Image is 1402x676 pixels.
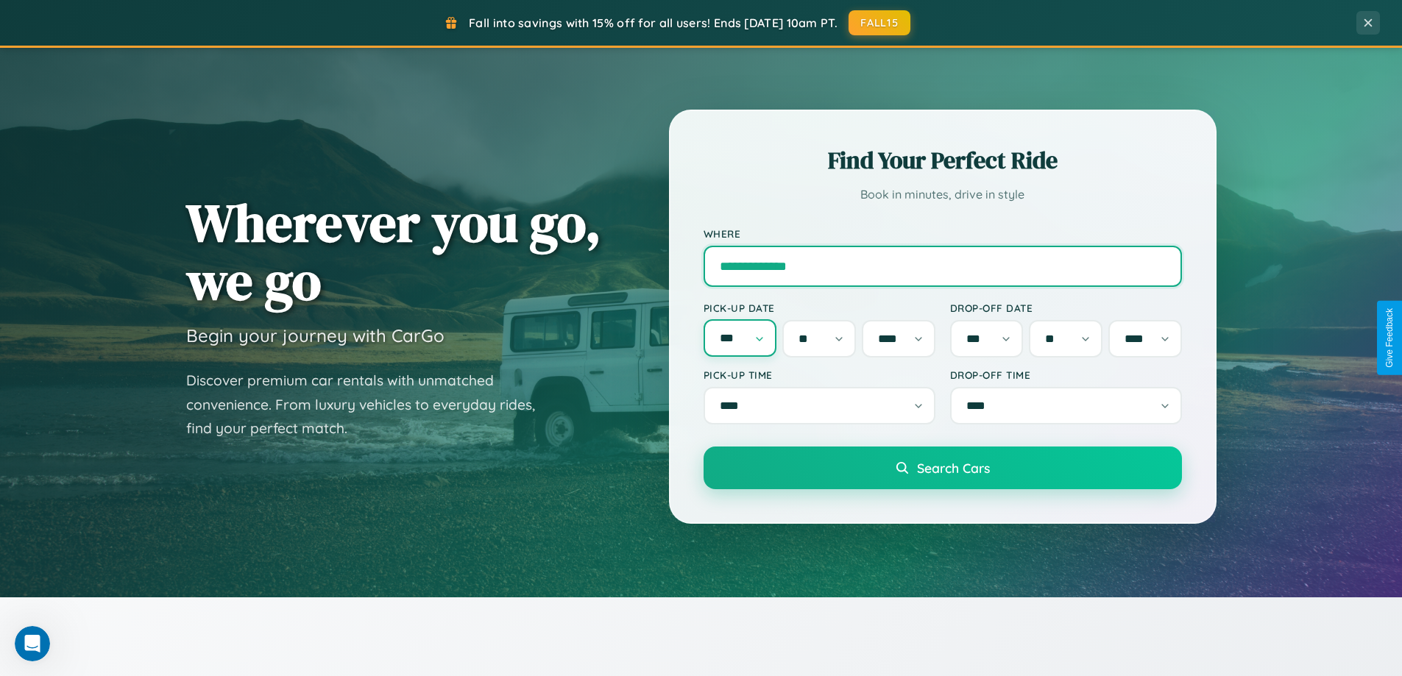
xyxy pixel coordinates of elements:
[704,227,1182,240] label: Where
[186,193,601,310] h1: Wherever you go, we go
[704,446,1182,489] button: Search Cars
[469,15,838,30] span: Fall into savings with 15% off for all users! Ends [DATE] 10am PT.
[950,369,1182,381] label: Drop-off Time
[186,324,445,346] h3: Begin your journey with CarGo
[704,144,1182,177] h2: Find Your Perfect Ride
[15,626,50,661] iframe: Intercom live chat
[704,369,935,381] label: Pick-up Time
[849,10,910,35] button: FALL15
[917,460,990,476] span: Search Cars
[1384,308,1395,368] div: Give Feedback
[704,184,1182,205] p: Book in minutes, drive in style
[704,302,935,314] label: Pick-up Date
[186,369,554,441] p: Discover premium car rentals with unmatched convenience. From luxury vehicles to everyday rides, ...
[950,302,1182,314] label: Drop-off Date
